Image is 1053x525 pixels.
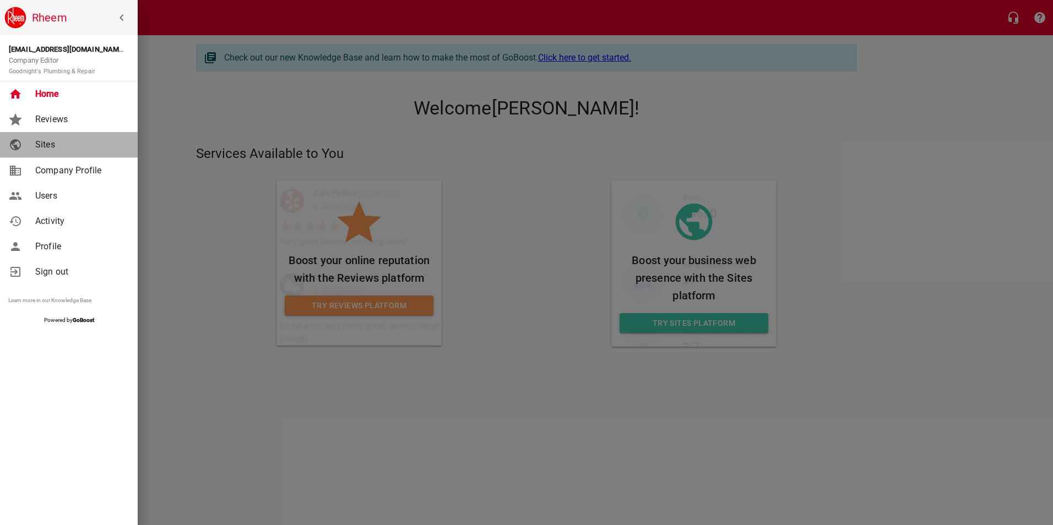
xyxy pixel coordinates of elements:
[8,297,91,303] a: Learn more in our Knowledge Base
[35,265,124,278] span: Sign out
[35,87,124,101] span: Home
[9,56,95,75] span: Company Editor
[9,45,125,53] strong: [EMAIL_ADDRESS][DOMAIN_NAME]
[35,215,124,228] span: Activity
[35,189,124,203] span: Users
[35,240,124,253] span: Profile
[44,317,94,323] span: Powered by
[4,7,26,29] img: rheem.png
[35,164,124,177] span: Company Profile
[35,138,124,151] span: Sites
[32,9,133,26] h6: Rheem
[73,317,94,323] strong: GoBoost
[35,113,124,126] span: Reviews
[9,68,95,75] small: Goodnight's Plumbing & Repair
